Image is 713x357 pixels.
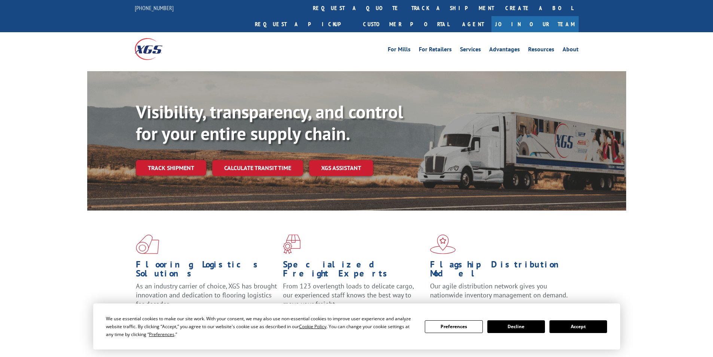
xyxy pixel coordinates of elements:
img: xgs-icon-focused-on-flooring-red [283,235,301,254]
p: From 123 overlength loads to delicate cargo, our experienced staff knows the best way to move you... [283,282,424,315]
span: Preferences [149,331,174,338]
h1: Specialized Freight Experts [283,260,424,282]
a: Services [460,46,481,55]
a: Customer Portal [357,16,455,32]
b: Visibility, transparency, and control for your entire supply chain. [136,100,403,145]
h1: Flooring Logistics Solutions [136,260,277,282]
a: Request a pickup [249,16,357,32]
a: Agent [455,16,491,32]
a: About [563,46,579,55]
a: XGS ASSISTANT [309,160,373,176]
div: We use essential cookies to make our site work. With your consent, we may also use non-essential ... [106,315,416,338]
a: [PHONE_NUMBER] [135,4,174,12]
a: Advantages [489,46,520,55]
span: Cookie Policy [299,323,326,330]
a: Track shipment [136,160,206,176]
span: As an industry carrier of choice, XGS has brought innovation and dedication to flooring logistics... [136,282,277,308]
button: Decline [487,320,545,333]
button: Accept [549,320,607,333]
img: xgs-icon-total-supply-chain-intelligence-red [136,235,159,254]
a: For Mills [388,46,411,55]
h1: Flagship Distribution Model [430,260,572,282]
div: Cookie Consent Prompt [93,303,620,350]
a: Calculate transit time [212,160,303,176]
span: Our agile distribution network gives you nationwide inventory management on demand. [430,282,568,299]
button: Preferences [425,320,482,333]
img: xgs-icon-flagship-distribution-model-red [430,235,456,254]
a: Join Our Team [491,16,579,32]
a: Resources [528,46,554,55]
a: For Retailers [419,46,452,55]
